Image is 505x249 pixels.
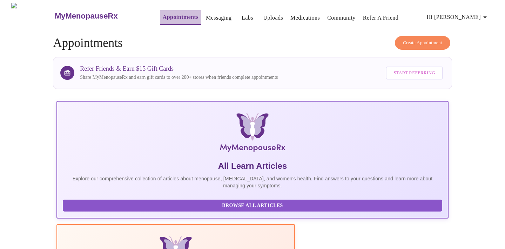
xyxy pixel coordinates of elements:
[236,11,259,25] button: Labs
[395,36,450,50] button: Create Appointment
[424,10,492,24] button: Hi [PERSON_NAME]
[261,11,286,25] button: Uploads
[290,13,320,23] a: Medications
[288,11,323,25] button: Medications
[160,10,201,25] button: Appointments
[122,113,383,155] img: MyMenopauseRx Logo
[63,202,444,208] a: Browse All Articles
[263,13,283,23] a: Uploads
[386,67,443,79] button: Start Referring
[327,13,356,23] a: Community
[70,201,435,210] span: Browse All Articles
[163,12,198,22] a: Appointments
[360,11,402,25] button: Refer a Friend
[324,11,358,25] button: Community
[242,13,253,23] a: Labs
[55,12,118,21] h3: MyMenopauseRx
[393,69,435,77] span: Start Referring
[63,200,442,212] button: Browse All Articles
[427,12,489,22] span: Hi [PERSON_NAME]
[363,13,399,23] a: Refer a Friend
[206,13,231,23] a: Messaging
[384,63,444,83] a: Start Referring
[80,65,278,72] h3: Refer Friends & Earn $15 Gift Cards
[403,39,442,47] span: Create Appointment
[54,4,146,28] a: MyMenopauseRx
[80,74,278,81] p: Share MyMenopauseRx and earn gift cards to over 200+ stores when friends complete appointments
[203,11,234,25] button: Messaging
[63,160,442,172] h5: All Learn Articles
[63,175,442,189] p: Explore our comprehensive collection of articles about menopause, [MEDICAL_DATA], and women's hea...
[11,3,54,29] img: MyMenopauseRx Logo
[53,36,452,50] h4: Appointments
